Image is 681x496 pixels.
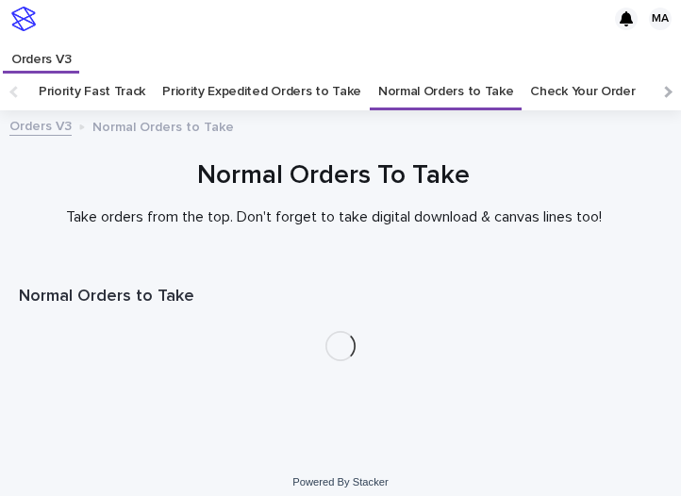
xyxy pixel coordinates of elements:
[3,38,79,71] a: Orders V3
[9,114,72,136] a: Orders V3
[92,115,234,136] p: Normal Orders to Take
[162,73,361,110] a: Priority Expedited Orders to Take
[11,38,71,68] p: Orders V3
[649,8,672,30] div: MA
[19,208,648,226] p: Take orders from the top. Don't forget to take digital download & canvas lines too!
[378,73,514,110] a: Normal Orders to Take
[19,286,662,308] h1: Normal Orders to Take
[39,73,145,110] a: Priority Fast Track
[11,7,36,31] img: stacker-logo-s-only.png
[19,158,648,193] h1: Normal Orders To Take
[530,73,635,110] a: Check Your Order
[292,476,388,488] a: Powered By Stacker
